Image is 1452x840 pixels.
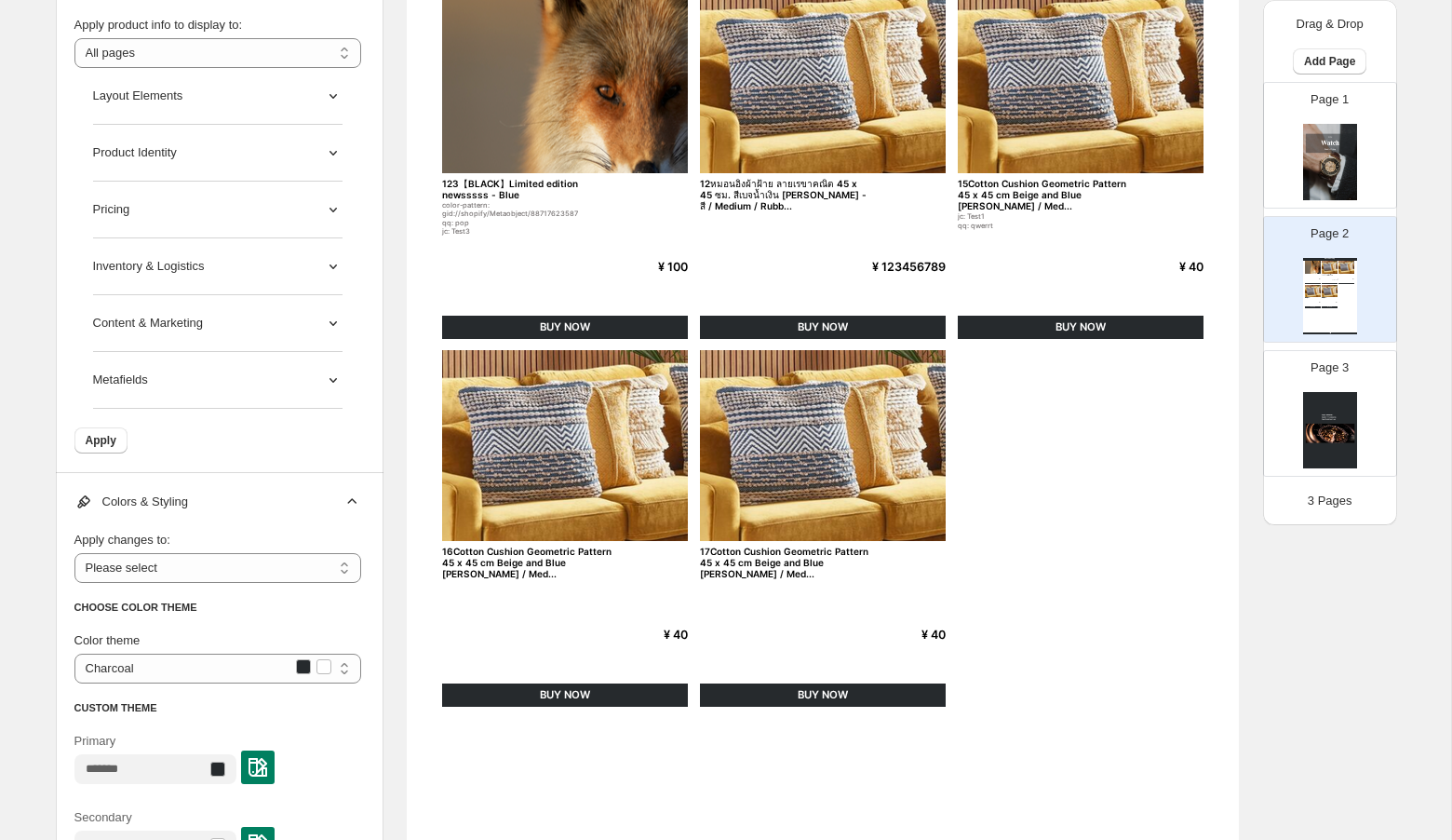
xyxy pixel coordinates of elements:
[700,178,870,212] div: 12หมอนอิงผ้าฝ้าย ลายเรขาคณิต 45 x 45 ซม. สีเบจน้ำเงิน [PERSON_NAME] - สี / Medium / Rubb...
[1303,124,1357,200] img: cover page
[442,684,688,707] div: BUY NOW
[249,758,267,777] img: colorPickerImg
[93,371,148,389] p: Metafields
[1293,48,1366,75] button: Add Page
[1338,274,1350,275] div: 15Cotton Cushion Geometric Pattern 45 x 45 cm Beige and Blue [PERSON_NAME] / Med...
[1263,350,1397,477] div: Page 3cover page
[1322,283,1338,285] div: BUY NOW
[958,316,1203,339] div: BUY NOW
[958,212,1128,229] div: jc: Test1 qq: qwerrt
[600,260,688,274] div: ¥ 100
[1315,279,1321,280] div: ¥ 100
[1322,306,1338,308] div: BUY NOW
[1305,285,1321,297] img: primaryImage
[442,350,688,541] img: primaryImage
[1303,332,1357,334] div: Watch Catalog | Page undefined
[93,314,204,332] p: Content & Marketing
[1322,285,1338,297] img: primaryImage
[74,633,141,647] span: Color theme
[1322,274,1333,276] div: 12หมอนอิงผ้าฝ้าย ลายเรขาคณิต 45 x 45 ซม. สีเบจน้ำเงิน [PERSON_NAME] - สี / Medium / Rubb...
[1305,298,1316,299] div: 16Cotton Cushion Geometric Pattern 45 x 45 cm Beige and Blue [PERSON_NAME] / Med...
[858,628,946,642] div: ¥ 40
[93,257,205,276] p: Inventory & Logistics
[700,684,946,707] div: BUY NOW
[74,602,197,613] span: CHOOSE COLOR THEME
[1263,82,1397,209] div: Page 1cover page
[700,350,946,541] img: primaryImage
[93,200,130,219] p: Pricing
[1305,274,1316,275] div: 123【BLACK】Limited edition newsssss - Blue
[74,18,243,32] span: Apply product info to display to:
[1322,298,1333,299] div: 17Cotton Cushion Geometric Pattern 45 x 45 cm Beige and Blue [PERSON_NAME] / Med...
[1297,15,1364,34] p: Drag & Drop
[86,433,116,448] span: Apply
[1304,54,1355,69] span: Add Page
[1305,306,1321,308] div: BUY NOW
[442,201,612,236] div: color-pattern: gid://shopify/Metaobject/88717623587 qq: pop jc: Test3
[74,734,116,748] span: Primary
[1349,279,1354,280] div: ¥ 40
[74,810,132,824] span: Secondary
[1305,261,1321,273] img: primaryImage
[74,427,128,454] button: Apply
[1303,258,1357,261] div: Watch Catalog
[1263,216,1397,343] div: Page 2Watch CatalogprimaryImage123【BLACK】Limited edition newsssss - Blue¥ 100BUY NOWprimaryImage1...
[1315,303,1321,304] div: ¥ 40
[1305,283,1321,285] div: BUY NOW
[93,87,183,105] p: Layout Elements
[1332,279,1338,281] div: ¥ 123456789
[442,546,612,580] div: 16Cotton Cushion Geometric Pattern 45 x 45 cm Beige and Blue [PERSON_NAME] / Med...
[1308,492,1352,510] p: 3 Pages
[1338,261,1354,273] img: primaryImage
[1338,283,1354,285] div: BUY NOW
[1311,224,1349,243] p: Page 2
[700,546,870,580] div: 17Cotton Cushion Geometric Pattern 45 x 45 cm Beige and Blue [PERSON_NAME] / Med...
[1322,261,1338,273] img: primaryImage
[1311,359,1349,377] p: Page 3
[93,143,177,162] p: Product Identity
[958,178,1128,212] div: 15Cotton Cushion Geometric Pattern 45 x 45 cm Beige and Blue [PERSON_NAME] / Med...
[442,316,688,339] div: BUY NOW
[1311,90,1349,109] p: Page 1
[700,316,946,339] div: BUY NOW
[74,493,188,511] span: Colors & Styling
[74,533,170,547] span: Apply changes to:
[1116,260,1203,274] div: ¥ 40
[442,178,612,200] div: 123【BLACK】Limited edition newsssss - Blue
[74,702,157,713] span: CUSTOM THEME
[1303,392,1357,468] img: cover page
[1332,303,1338,304] div: ¥ 40
[600,628,688,642] div: ¥ 40
[858,260,946,274] div: ¥ 123456789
